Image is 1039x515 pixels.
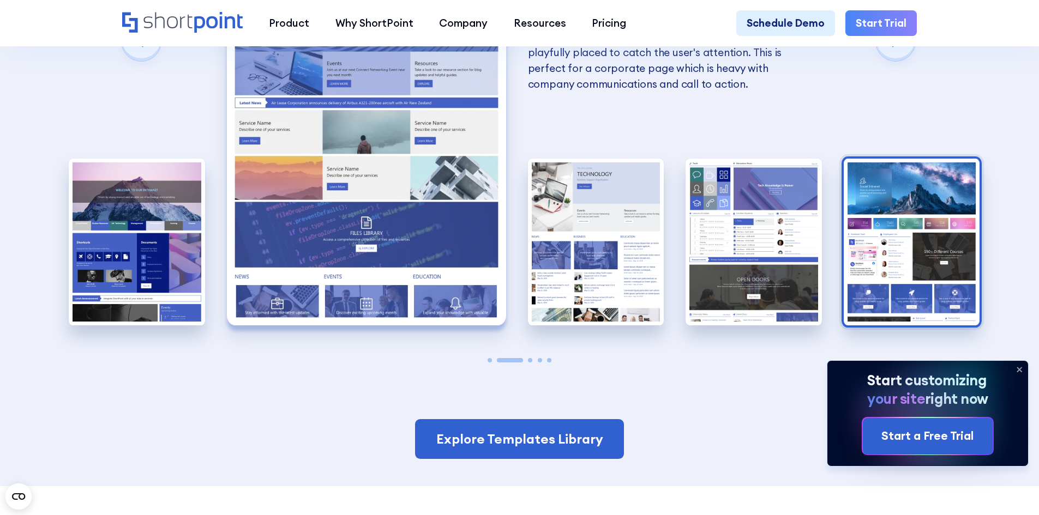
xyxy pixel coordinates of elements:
[415,419,623,459] a: Explore Templates Library
[547,358,551,362] span: Go to slide 5
[122,12,243,34] a: Home
[501,10,579,37] a: Resources
[514,15,566,31] div: Resources
[528,159,664,326] div: 3 / 5
[863,418,993,454] a: Start a Free Trial
[736,10,835,37] a: Schedule Demo
[269,15,309,31] div: Product
[69,159,205,326] div: 1 / 5
[844,159,980,326] img: Best SharePoint Intranet Site Designs
[69,159,205,326] img: Best SharePoint Site Designs
[592,15,626,31] div: Pricing
[882,427,974,445] div: Start a Free Trial
[497,358,523,362] span: Go to slide 2
[256,10,322,37] a: Product
[322,10,427,37] a: Why ShortPoint
[439,15,488,31] div: Company
[845,10,917,37] a: Start Trial
[426,10,501,37] a: Company
[538,358,542,362] span: Go to slide 4
[528,159,664,326] img: Best SharePoint Designs
[579,10,640,37] a: Pricing
[686,159,822,326] img: Best SharePoint Intranet Examples
[686,159,822,326] div: 4 / 5
[335,15,413,31] div: Why ShortPoint
[844,159,980,326] div: 5 / 5
[528,358,532,362] span: Go to slide 3
[5,483,32,510] button: Open CMP widget
[488,358,492,362] span: Go to slide 1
